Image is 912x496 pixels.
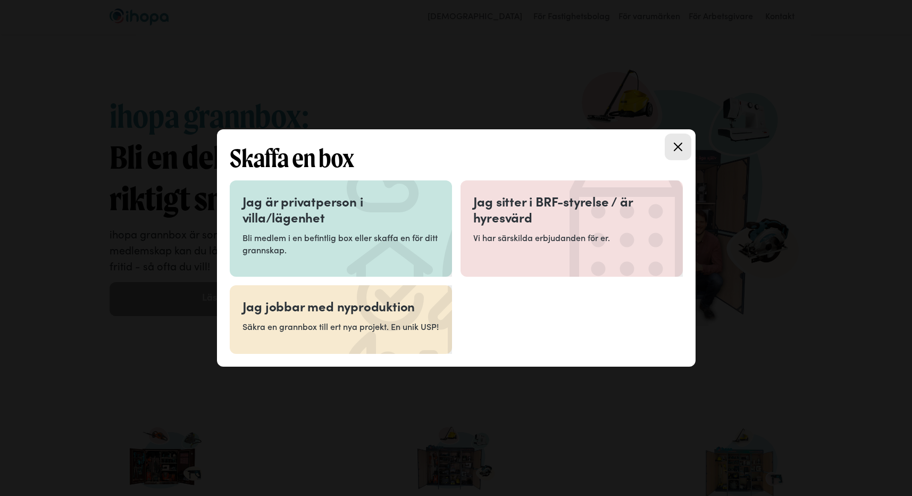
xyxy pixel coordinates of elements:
h3: Jag sitter i BRF-styrelse / är hyresvärd [473,193,670,225]
a: Jag är privatperson i villa/lägenhetBli medlem i en befintlig box eller skaffa en för ditt granns... [230,180,452,277]
p: Vi har särskilda erbjudanden för er. [473,232,670,243]
h3: Jag är privatperson i villa/lägenhet [242,193,439,225]
h2: Skaffa en box [230,142,683,174]
a: Jag sitter i BRF-styrelse / är hyresvärdVi har särskilda erbjudanden för er. [461,180,683,277]
h3: Jag jobbar med nyproduktion [242,298,439,314]
a: Jag jobbar med nyproduktionSäkra en grannbox till ert nya projekt. En unik USP! [230,285,452,353]
p: Bli medlem i en befintlig box eller skaffa en för ditt grannskap. [242,232,439,255]
p: Säkra en grannbox till ert nya projekt. En unik USP! [242,320,439,332]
